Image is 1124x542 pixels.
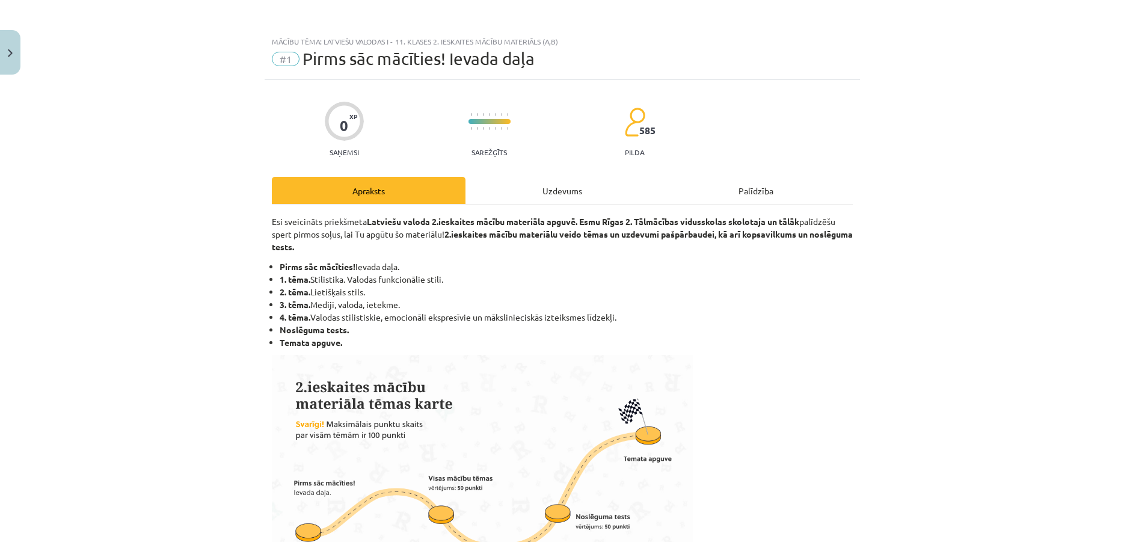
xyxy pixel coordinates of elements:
[272,215,853,253] p: Esi sveicināts priekšmeta palīdzēšu spert pirmos soļus, lai Tu apgūtu šo materiālu!
[8,49,13,57] img: icon-close-lesson-0947bae3869378f0d4975bcd49f059093ad1ed9edebbc8119c70593378902aed.svg
[349,113,357,120] span: XP
[471,148,507,156] p: Sarežģīts
[367,216,799,227] strong: Latviešu valoda 2.ieskaites mācību materiāla apguvē. Esmu Rīgas 2. Tālmācības vidusskolas skolota...
[477,113,478,116] img: icon-short-line-57e1e144782c952c97e751825c79c345078a6d821885a25fce030b3d8c18986b.svg
[501,127,502,130] img: icon-short-line-57e1e144782c952c97e751825c79c345078a6d821885a25fce030b3d8c18986b.svg
[280,260,853,273] li: Ievada daļa.
[659,177,853,204] div: Palīdzība
[272,177,465,204] div: Apraksts
[624,107,645,137] img: students-c634bb4e5e11cddfef0936a35e636f08e4e9abd3cc4e673bd6f9a4125e45ecb1.svg
[325,148,364,156] p: Saņemsi
[272,52,299,66] span: #1
[280,337,342,348] strong: Temata apguve.
[495,127,496,130] img: icon-short-line-57e1e144782c952c97e751825c79c345078a6d821885a25fce030b3d8c18986b.svg
[483,127,484,130] img: icon-short-line-57e1e144782c952c97e751825c79c345078a6d821885a25fce030b3d8c18986b.svg
[280,286,310,297] strong: 2. tēma.
[280,312,310,322] strong: 4. tēma.
[471,127,472,130] img: icon-short-line-57e1e144782c952c97e751825c79c345078a6d821885a25fce030b3d8c18986b.svg
[477,127,478,130] img: icon-short-line-57e1e144782c952c97e751825c79c345078a6d821885a25fce030b3d8c18986b.svg
[507,127,508,130] img: icon-short-line-57e1e144782c952c97e751825c79c345078a6d821885a25fce030b3d8c18986b.svg
[501,113,502,116] img: icon-short-line-57e1e144782c952c97e751825c79c345078a6d821885a25fce030b3d8c18986b.svg
[280,274,310,285] strong: 1. tēma.
[465,177,659,204] div: Uzdevums
[280,286,853,298] li: Lietišķais stils.
[340,117,348,134] div: 0
[272,229,853,252] strong: 2.ieskaites mācību materiālu veido tēmas un uzdevumi pašpārbaudei, kā arī kopsavilkums un noslēgu...
[280,311,853,324] li: Valodas stilistiskie, emocionāli ekspresīvie un mākslinieciskās izteiksmes līdzekļi.
[280,298,853,311] li: Mediji, valoda, ietekme.
[489,113,490,116] img: icon-short-line-57e1e144782c952c97e751825c79c345078a6d821885a25fce030b3d8c18986b.svg
[625,148,644,156] p: pilda
[489,127,490,130] img: icon-short-line-57e1e144782c952c97e751825c79c345078a6d821885a25fce030b3d8c18986b.svg
[471,113,472,116] img: icon-short-line-57e1e144782c952c97e751825c79c345078a6d821885a25fce030b3d8c18986b.svg
[280,324,349,335] strong: Noslēguma tests.
[280,299,310,310] strong: 3. tēma.
[495,113,496,116] img: icon-short-line-57e1e144782c952c97e751825c79c345078a6d821885a25fce030b3d8c18986b.svg
[280,261,355,272] b: Pirms sāc mācīties!
[639,125,656,136] span: 585
[507,113,508,116] img: icon-short-line-57e1e144782c952c97e751825c79c345078a6d821885a25fce030b3d8c18986b.svg
[272,37,853,46] div: Mācību tēma: Latviešu valodas i - 11. klases 2. ieskaites mācību materiāls (a,b)
[302,49,535,69] span: Pirms sāc mācīties! Ievada daļa
[483,113,484,116] img: icon-short-line-57e1e144782c952c97e751825c79c345078a6d821885a25fce030b3d8c18986b.svg
[280,273,853,286] li: Stilistika. Valodas funkcionālie stili.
